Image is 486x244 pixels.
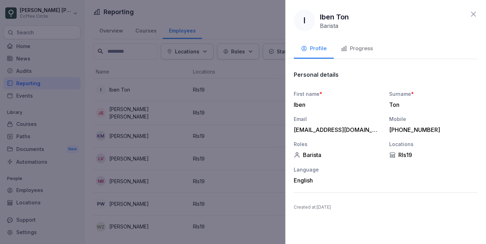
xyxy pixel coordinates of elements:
[320,22,338,29] p: Barista
[389,115,478,123] div: Mobile
[294,204,478,210] p: Created at : [DATE]
[341,45,373,53] div: Progress
[334,40,380,59] button: Progress
[294,166,382,173] div: Language
[294,90,382,98] div: First name
[294,71,339,78] p: Personal details
[294,40,334,59] button: Profile
[389,140,478,148] div: Locations
[389,90,478,98] div: Surname
[389,151,478,158] div: Rls19
[294,177,382,184] div: English
[294,151,382,158] div: Barista
[294,115,382,123] div: Email
[389,101,474,108] div: Ton
[301,45,327,53] div: Profile
[294,101,379,108] div: Iben
[389,126,474,133] div: [PHONE_NUMBER]
[294,140,382,148] div: Roles
[320,12,349,22] p: Iben Ton
[294,126,379,133] div: [EMAIL_ADDRESS][DOMAIN_NAME]
[294,10,315,31] div: I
